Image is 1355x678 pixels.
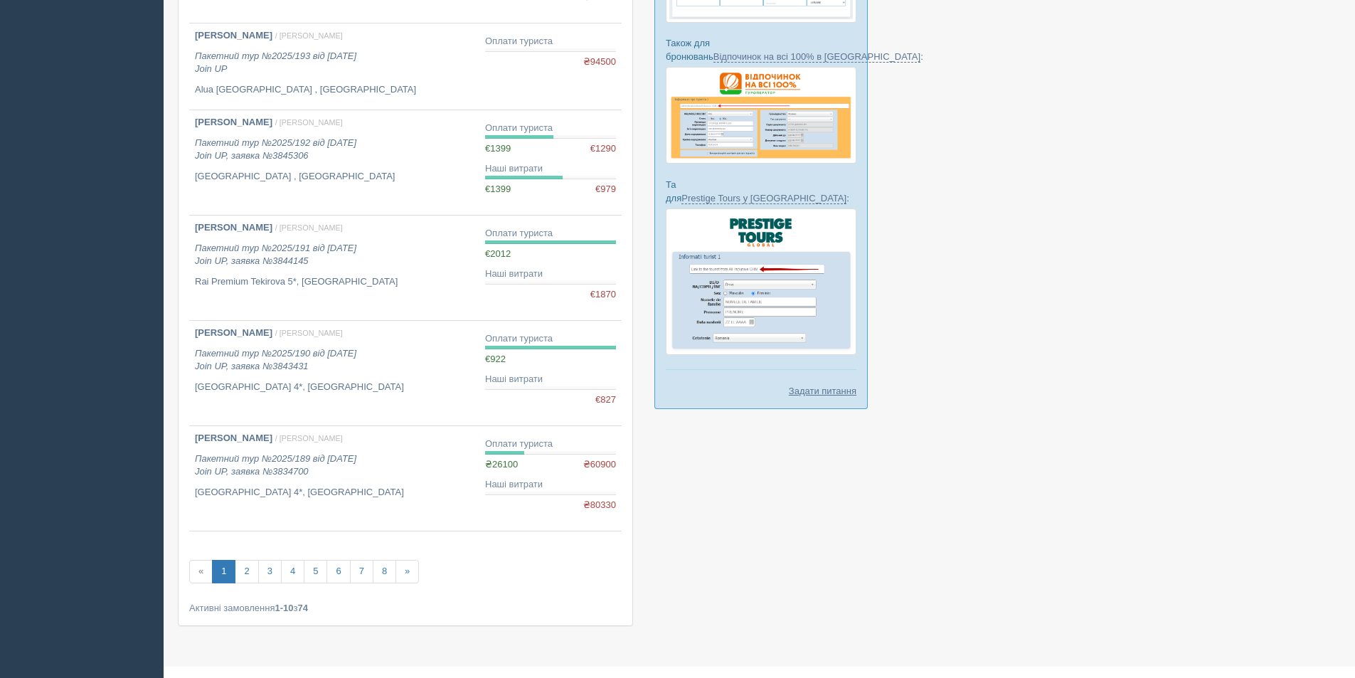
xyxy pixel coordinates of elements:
[195,275,474,289] p: Rai Premium Tekirova 5*, [GEOGRAPHIC_DATA]
[235,560,258,583] a: 2
[583,55,616,69] span: ₴94500
[195,137,356,161] i: Пакетний тур №2025/192 від [DATE] Join UP, заявка №3845306
[275,603,294,613] b: 1-10
[485,227,616,240] div: Оплати туриста
[485,35,616,48] div: Оплати туриста
[485,373,616,386] div: Наші витрати
[195,51,356,75] i: Пакетний тур №2025/193 від [DATE] Join UP
[298,603,308,613] b: 74
[789,384,856,398] a: Задати питання
[195,327,272,338] b: [PERSON_NAME]
[485,332,616,346] div: Оплати туриста
[275,118,343,127] span: / [PERSON_NAME]
[583,458,616,472] span: ₴60900
[212,560,235,583] a: 1
[713,51,920,63] a: Відпочинок на всі 100% в [GEOGRAPHIC_DATA]
[195,453,356,477] i: Пакетний тур №2025/189 від [DATE] Join UP, заявка №3834700
[195,243,356,267] i: Пакетний тур №2025/191 від [DATE] Join UP, заявка №3844145
[583,499,616,512] span: ₴80330
[195,433,272,443] b: [PERSON_NAME]
[195,83,474,97] p: Alua [GEOGRAPHIC_DATA] , [GEOGRAPHIC_DATA]
[485,438,616,451] div: Оплати туриста
[195,170,474,184] p: [GEOGRAPHIC_DATA] , [GEOGRAPHIC_DATA]
[666,208,856,355] img: prestige-tours-booking-form-crm-for-travel-agents.png
[666,36,856,63] p: Також для бронювань :
[189,560,213,583] span: «
[195,348,356,372] i: Пакетний тур №2025/190 від [DATE] Join UP, заявка №3843431
[304,560,327,583] a: 5
[275,223,343,232] span: / [PERSON_NAME]
[681,193,846,204] a: Prestige Tours у [GEOGRAPHIC_DATA]
[485,122,616,135] div: Оплати туриста
[258,560,282,583] a: 3
[485,478,616,492] div: Наші витрати
[189,216,479,320] a: [PERSON_NAME] / [PERSON_NAME] Пакетний тур №2025/191 від [DATE]Join UP, заявка №3844145 Rai Premi...
[590,288,616,302] span: €1870
[395,560,419,583] a: »
[485,354,506,364] span: €922
[275,329,343,337] span: / [PERSON_NAME]
[195,381,474,394] p: [GEOGRAPHIC_DATA] 4*, [GEOGRAPHIC_DATA]
[281,560,304,583] a: 4
[189,426,479,531] a: [PERSON_NAME] / [PERSON_NAME] Пакетний тур №2025/189 від [DATE]Join UP, заявка №3834700 [GEOGRAPH...
[195,117,272,127] b: [PERSON_NAME]
[275,31,343,40] span: / [PERSON_NAME]
[485,459,518,470] span: ₴26100
[485,184,511,194] span: €1399
[189,110,479,215] a: [PERSON_NAME] / [PERSON_NAME] Пакетний тур №2025/192 від [DATE]Join UP, заявка №3845306 [GEOGRAPH...
[189,23,479,110] a: [PERSON_NAME] / [PERSON_NAME] Пакетний тур №2025/193 від [DATE]Join UP Alua [GEOGRAPHIC_DATA] , [...
[195,30,272,41] b: [PERSON_NAME]
[350,560,373,583] a: 7
[485,268,616,281] div: Наші витрати
[666,67,856,164] img: otdihnavse100--%D1%84%D0%BE%D1%80%D0%BC%D0%B0-%D0%B1%D1%80%D0%BE%D0%BD%D0%B8%D1%80%D0%BE%D0%B2%D0...
[485,248,511,259] span: €2012
[590,142,616,156] span: €1290
[485,162,616,176] div: Наші витрати
[595,393,616,407] span: €827
[485,143,511,154] span: €1399
[595,183,616,196] span: €979
[195,222,272,233] b: [PERSON_NAME]
[326,560,350,583] a: 6
[373,560,396,583] a: 8
[189,601,622,615] div: Активні замовлення з
[275,434,343,443] span: / [PERSON_NAME]
[666,178,856,205] p: Та для :
[195,486,474,499] p: [GEOGRAPHIC_DATA] 4*, [GEOGRAPHIC_DATA]
[189,321,479,425] a: [PERSON_NAME] / [PERSON_NAME] Пакетний тур №2025/190 від [DATE]Join UP, заявка №3843431 [GEOGRAPH...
